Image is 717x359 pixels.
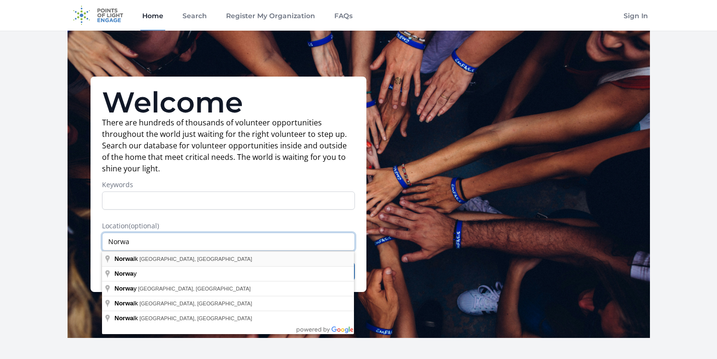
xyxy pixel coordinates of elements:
span: y [114,270,138,277]
span: lk [114,300,139,307]
span: (optional) [129,221,159,230]
span: [GEOGRAPHIC_DATA], [GEOGRAPHIC_DATA] [139,256,252,262]
span: [GEOGRAPHIC_DATA], [GEOGRAPHIC_DATA] [139,315,252,321]
span: y [114,285,138,292]
span: lk [114,314,139,322]
span: [GEOGRAPHIC_DATA], [GEOGRAPHIC_DATA] [138,286,250,292]
span: Norwa [114,314,134,322]
span: lk [114,255,139,262]
p: There are hundreds of thousands of volunteer opportunities throughout the world just waiting for ... [102,117,355,174]
input: Enter a location [102,233,355,251]
span: Norwa [114,270,134,277]
span: [GEOGRAPHIC_DATA], [GEOGRAPHIC_DATA] [139,301,252,306]
span: Norwa [114,285,134,292]
span: Norwa [114,300,134,307]
h1: Welcome [102,88,355,117]
span: Norwa [114,255,134,262]
label: Location [102,221,355,231]
label: Keywords [102,180,355,190]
